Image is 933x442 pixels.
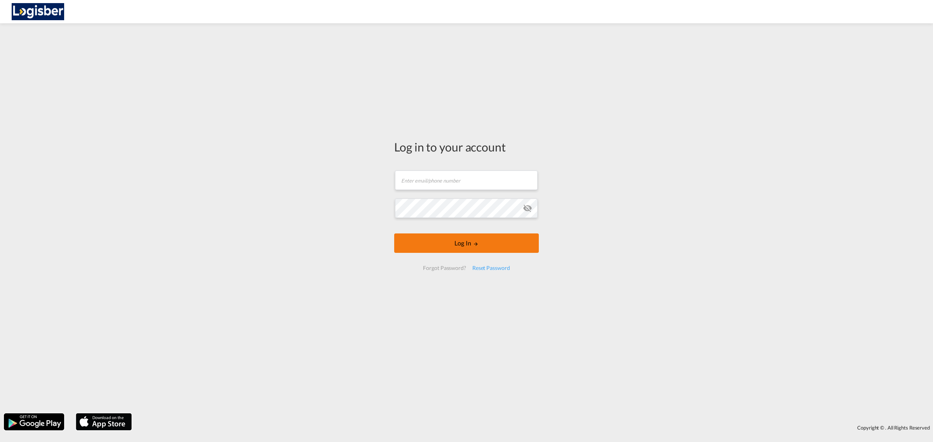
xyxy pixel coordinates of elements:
[394,139,539,155] div: Log in to your account
[420,261,469,275] div: Forgot Password?
[75,412,133,431] img: apple.png
[136,421,933,434] div: Copyright © . All Rights Reserved
[395,171,538,190] input: Enter email/phone number
[523,204,532,213] md-icon: icon-eye-off
[469,261,513,275] div: Reset Password
[12,3,64,21] img: d7a75e507efd11eebffa5922d020a472.png
[394,233,539,253] button: LOGIN
[3,412,65,431] img: google.png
